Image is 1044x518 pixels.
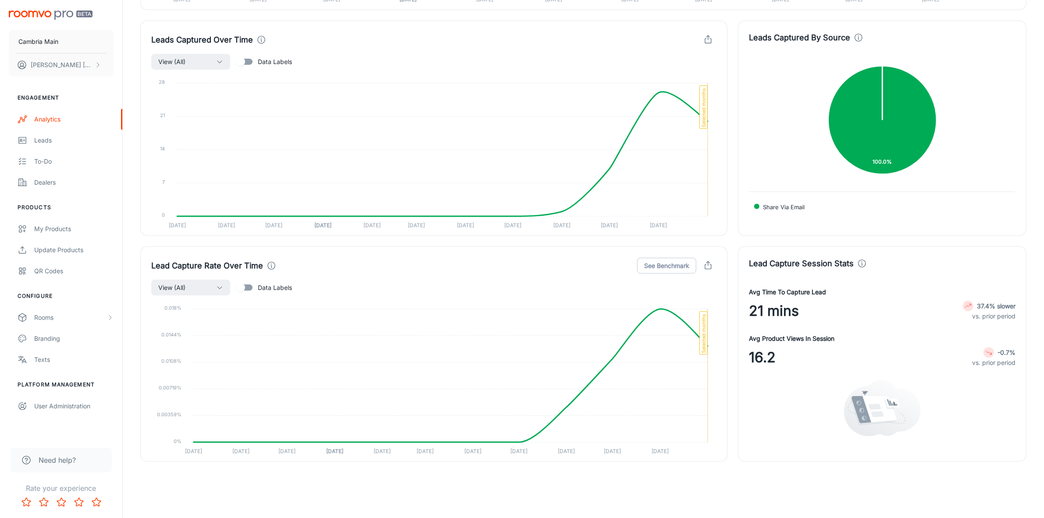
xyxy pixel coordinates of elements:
[158,57,185,67] span: View (All)
[314,222,331,229] tspan: [DATE]
[169,222,186,229] tspan: [DATE]
[457,222,474,229] tspan: [DATE]
[279,448,296,455] tspan: [DATE]
[34,136,114,145] div: Leads
[34,245,114,255] div: Update Products
[35,493,53,511] button: Rate 2 star
[157,411,182,418] tspan: 0.00359%
[159,79,165,85] tspan: 28
[151,34,253,46] h4: Leads Captured Over Time
[9,30,114,53] button: Cambria Main
[70,493,88,511] button: Rate 4 star
[363,222,381,229] tspan: [DATE]
[749,334,834,343] h4: Avg Product Views In Session
[159,385,182,391] tspan: 0.00719%
[637,258,696,274] button: See Benchmark
[233,448,250,455] tspan: [DATE]
[162,212,165,218] tspan: 0
[88,493,105,511] button: Rate 5 star
[18,493,35,511] button: Rate 1 star
[9,11,93,20] img: Roomvo PRO Beta
[258,57,292,67] span: Data Labels
[998,349,1015,356] strong: -0.7%
[164,305,182,311] tspan: 0.018%
[151,280,230,296] button: View (All)
[749,32,850,44] h4: Leads Captured By Source
[34,157,114,166] div: To-do
[218,222,235,229] tspan: [DATE]
[510,448,527,455] tspan: [DATE]
[972,358,1015,368] p: vs. prior period
[601,222,618,229] tspan: [DATE]
[162,179,165,185] tspan: 7
[844,380,921,436] img: analytics.svg
[464,448,481,455] tspan: [DATE]
[652,448,669,455] tspan: [DATE]
[977,302,1015,310] strong: 37.4% slower
[53,493,70,511] button: Rate 3 star
[185,448,202,455] tspan: [DATE]
[504,222,521,229] tspan: [DATE]
[34,266,114,276] div: QR Codes
[34,178,114,187] div: Dealers
[408,222,425,229] tspan: [DATE]
[160,146,165,152] tspan: 14
[749,257,854,270] h4: Lead Capture Session Stats
[558,448,575,455] tspan: [DATE]
[34,224,114,234] div: My Products
[7,483,115,493] p: Rate your experience
[258,283,292,293] span: Data Labels
[9,54,114,76] button: [PERSON_NAME] [PERSON_NAME]
[18,37,58,46] p: Cambria Main
[553,222,570,229] tspan: [DATE]
[174,438,182,444] tspan: 0%
[151,260,263,272] h4: Lead Capture Rate Over Time
[158,282,185,293] span: View (All)
[151,54,230,70] button: View (All)
[417,448,434,455] tspan: [DATE]
[265,222,282,229] tspan: [DATE]
[374,448,391,455] tspan: [DATE]
[34,334,114,343] div: Branding
[34,313,107,322] div: Rooms
[756,203,805,211] span: Share via Email
[34,401,114,411] div: User Administration
[34,355,114,364] div: Texts
[31,60,93,70] p: [PERSON_NAME] [PERSON_NAME]
[749,347,776,368] span: 16.2
[160,112,165,118] tspan: 21
[326,448,343,455] tspan: [DATE]
[650,222,667,229] tspan: [DATE]
[963,311,1015,321] p: vs. prior period
[39,455,76,465] span: Need help?
[749,287,826,297] h4: Avg Time To Capture Lead
[604,448,621,455] tspan: [DATE]
[161,358,182,364] tspan: 0.0108%
[161,332,182,338] tspan: 0.0144%
[749,300,799,322] span: 21 mins
[34,114,114,124] div: Analytics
